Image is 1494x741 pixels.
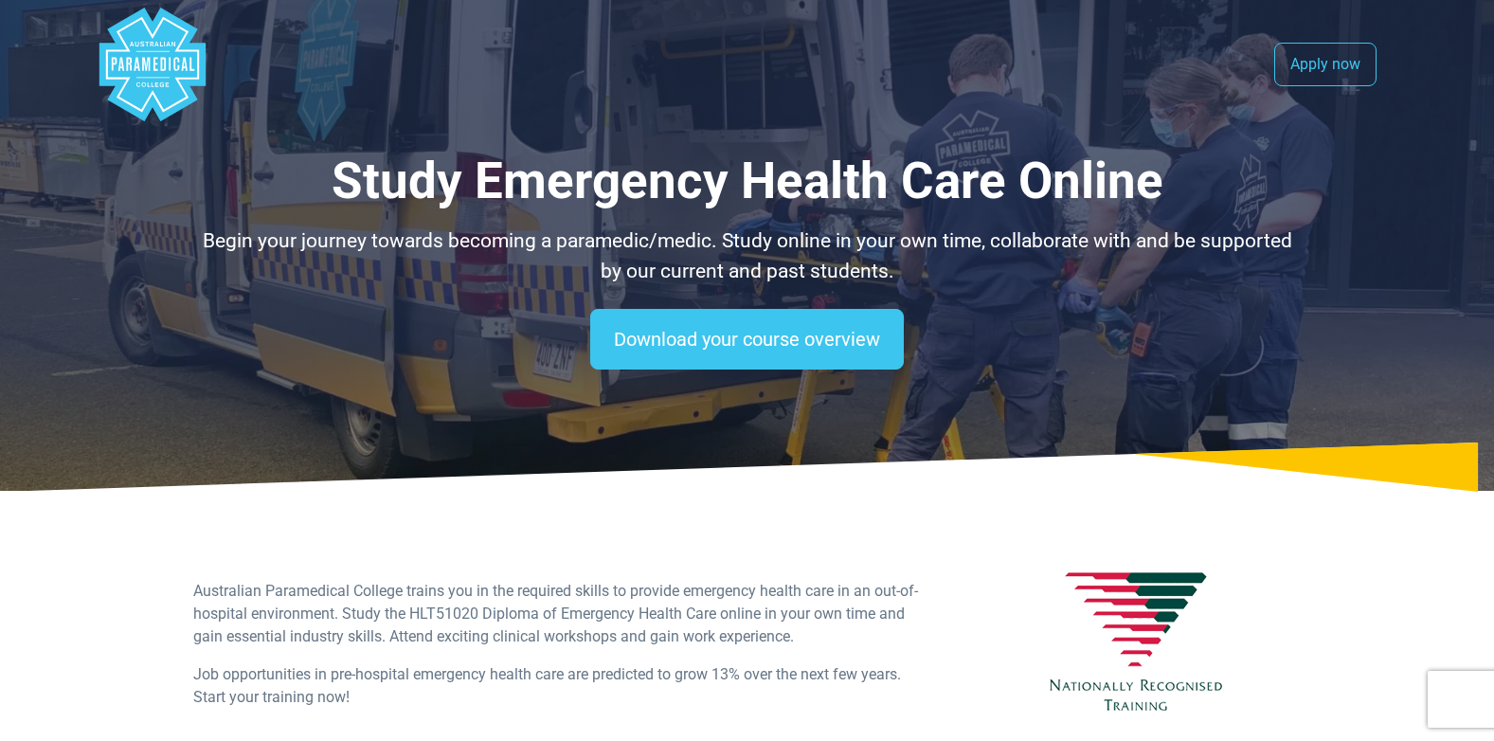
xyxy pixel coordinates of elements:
p: Australian Paramedical College trains you in the required skills to provide emergency health care... [193,580,925,648]
h1: Study Emergency Health Care Online [193,152,1302,211]
a: Apply now [1274,43,1377,86]
p: Job opportunities in pre-hospital emergency health care are predicted to grow 13% over the next f... [193,663,925,709]
p: Begin your journey towards becoming a paramedic/medic. Study online in your own time, collaborate... [193,226,1302,286]
a: Download your course overview [590,309,904,370]
div: Australian Paramedical College [96,8,209,121]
